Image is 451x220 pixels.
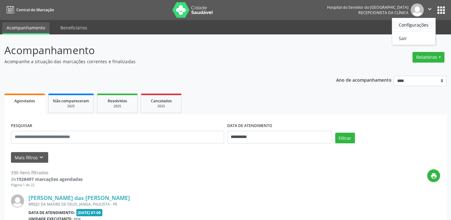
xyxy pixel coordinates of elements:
[424,3,436,17] button: 
[11,152,48,163] button: Mais filtroskeyboard_arrow_down
[11,176,83,182] div: de
[327,5,408,10] div: Hospital do Servidor do [GEOGRAPHIC_DATA]
[76,209,103,216] span: [DATE] 07:00
[336,76,392,84] p: Ano de acompanhamento
[151,98,172,104] span: Cancelados
[4,5,54,15] a: Central de Marcação
[227,121,272,131] label: DATA DE ATENDIMENTO
[108,98,127,104] span: Resolvidos
[11,182,83,188] div: Página 1 de 22
[53,104,89,109] div: 2025
[2,22,49,34] a: Acompanhamento
[102,104,133,109] div: 2025
[14,98,35,104] span: Agendados
[28,202,346,207] div: BREJO DA MADRE DE DEUS, JANGA, PAULISTA - PE
[413,52,444,63] button: Relatórios
[392,34,435,43] a: Sair
[28,194,130,201] a: [PERSON_NAME] das [PERSON_NAME]
[436,5,447,16] button: apps
[430,172,437,179] i: print
[358,10,408,15] span: Recepcionista da clínica
[11,169,83,176] div: 330 itens filtrados
[392,20,435,29] a: Configurações
[146,104,177,109] div: 2025
[426,6,433,13] i: 
[411,3,424,17] img: img
[16,176,83,182] strong: 1928497 marcações agendadas
[4,43,314,58] p: Acompanhamento
[16,7,54,13] span: Central de Marcação
[11,194,24,207] img: img
[53,98,89,104] span: Não compareceram
[38,154,45,161] i: keyboard_arrow_down
[28,210,75,215] b: Data de atendimento:
[4,58,314,65] p: Acompanhe a situação das marcações correntes e finalizadas
[56,22,92,33] a: Beneficiários
[427,169,440,182] button: print
[335,133,355,143] button: Filtrar
[11,121,32,131] label: PESQUISAR
[392,18,436,45] ul: 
